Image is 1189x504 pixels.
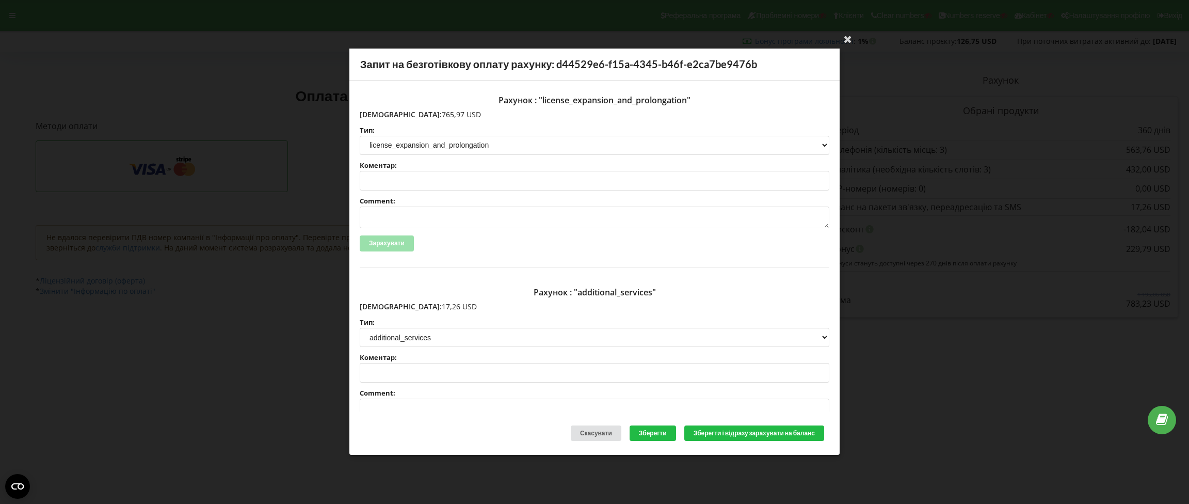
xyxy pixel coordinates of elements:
label: Comment: [360,390,829,397]
label: Comment: [360,198,829,204]
button: Зберегти і відразу зарахувати на баланс [684,426,824,442]
span: [DEMOGRAPHIC_DATA]: [360,302,442,311]
span: [DEMOGRAPHIC_DATA]: [360,109,442,119]
div: Рахунок : "license_expansion_and_prolongation" [360,91,829,109]
div: Скасувати [571,426,621,442]
label: Коментар: [360,355,829,361]
p: 17,26 USD [360,302,829,312]
button: Зберегти [630,426,676,442]
div: Запит на безготівкову оплату рахунку: d44529e6-f15a-4345-b46f-e2ca7be9476b [349,49,840,81]
button: Open CMP widget [5,474,30,499]
div: Рахунок : "additional_services" [360,283,829,302]
label: Тип: [360,127,829,134]
p: 765,97 USD [360,109,829,120]
label: Тип: [360,319,829,326]
label: Коментар: [360,162,829,169]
